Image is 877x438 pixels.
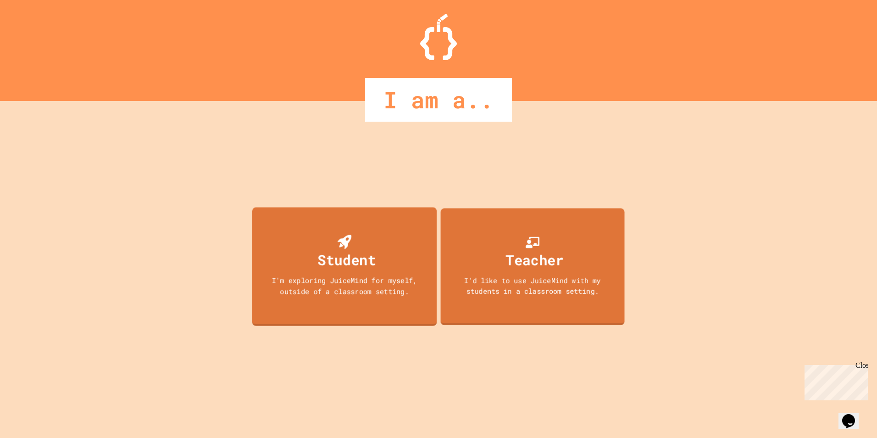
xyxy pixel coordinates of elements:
[420,14,457,60] img: Logo.svg
[506,249,564,270] div: Teacher
[365,78,512,122] div: I am a..
[801,361,868,400] iframe: chat widget
[261,275,427,296] div: I'm exploring JuiceMind for myself, outside of a classroom setting.
[838,401,868,429] iframe: chat widget
[318,249,376,270] div: Student
[4,4,63,58] div: Chat with us now!Close
[450,275,616,296] div: I'd like to use JuiceMind with my students in a classroom setting.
